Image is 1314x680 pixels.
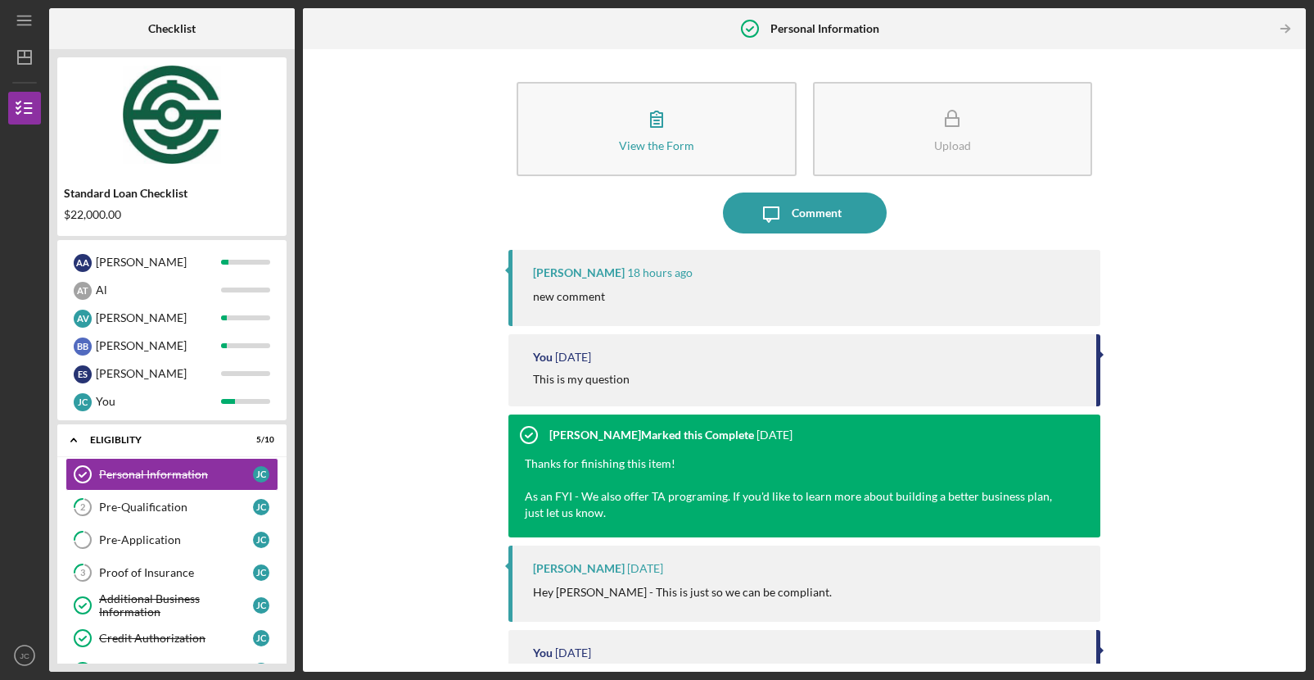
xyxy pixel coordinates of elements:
[65,458,278,491] a: Personal InformationJC
[90,435,233,445] div: Eligiblity
[770,22,879,35] b: Personal Information
[253,532,269,548] div: J C
[549,428,754,442] div: [PERSON_NAME] Marked this Complete
[74,310,92,328] div: A V
[96,388,221,415] div: You
[253,499,269,515] div: J C
[20,651,29,660] text: JC
[148,22,196,35] b: Checklist
[64,187,280,200] div: Standard Loan Checklist
[533,266,625,279] div: [PERSON_NAME]
[8,639,41,672] button: JC
[65,589,278,622] a: Additional Business InformationJC
[934,139,971,152] div: Upload
[74,393,92,411] div: J C
[65,622,278,655] a: Credit AuthorizationJC
[57,66,287,164] img: Product logo
[96,360,221,388] div: [PERSON_NAME]
[792,193,842,233] div: Comment
[74,254,92,272] div: A A
[80,568,85,578] tspan: 3
[555,646,591,660] time: 2025-07-30 15:21
[253,564,269,581] div: J C
[517,82,797,176] button: View the Form
[253,597,269,614] div: J C
[99,592,253,619] div: Additional Business Information
[555,351,591,364] time: 2025-08-18 18:55
[533,562,625,575] div: [PERSON_NAME]
[813,82,1093,176] button: Upload
[99,501,253,514] div: Pre-Qualification
[96,304,221,332] div: [PERSON_NAME]
[65,524,278,556] a: Pre-ApplicationJC
[74,338,92,356] div: B B
[533,373,630,386] div: This is my question
[65,491,278,524] a: 2Pre-QualificationJC
[74,365,92,383] div: E S
[627,562,663,575] time: 2025-07-30 15:23
[96,248,221,276] div: [PERSON_NAME]
[245,435,274,445] div: 5 / 10
[74,282,92,300] div: A T
[253,630,269,646] div: J C
[627,266,693,279] time: 2025-10-02 21:05
[525,456,1068,472] div: Thanks for finishing this item!
[525,488,1068,521] div: As an FYI - We also offer TA programing. If you'd like to learn more about building a better busi...
[99,566,253,579] div: Proof of Insurance
[65,556,278,589] a: 3Proof of InsuranceJC
[619,139,694,152] div: View the Form
[64,208,280,221] div: $22,000.00
[96,332,221,360] div: [PERSON_NAME]
[533,583,832,601] p: Hey [PERSON_NAME] - This is just so we can be compliant.
[533,351,553,364] div: You
[253,663,269,679] div: J C
[80,502,85,513] tspan: 2
[533,646,553,660] div: You
[723,193,887,233] button: Comment
[756,428,792,442] time: 2025-07-30 15:26
[99,632,253,645] div: Credit Authorization
[253,466,269,483] div: J C
[99,468,253,481] div: Personal Information
[99,533,253,546] div: Pre-Application
[96,276,221,304] div: Al
[533,288,605,306] p: new comment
